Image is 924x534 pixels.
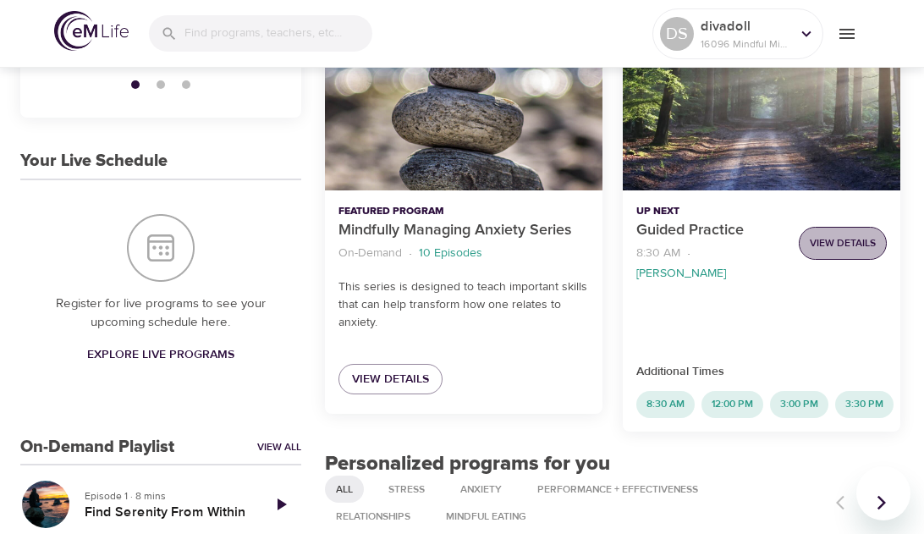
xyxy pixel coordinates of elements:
[436,509,536,524] span: Mindful Eating
[449,476,513,503] div: Anxiety
[526,476,709,503] div: Performance + Effectiveness
[409,242,412,265] li: ·
[835,391,894,418] div: 3:30 PM
[770,397,828,411] span: 3:00 PM
[636,204,785,219] p: Up Next
[87,344,234,366] span: Explore Live Programs
[636,397,695,411] span: 8:30 AM
[338,204,589,219] p: Featured Program
[325,452,900,476] h2: Personalized programs for you
[835,397,894,411] span: 3:30 PM
[85,504,247,521] h5: Find Serenity From Within
[127,214,195,282] img: Your Live Schedule
[687,242,690,265] li: ·
[20,151,168,171] h3: Your Live Schedule
[701,391,763,418] div: 12:00 PM
[636,265,726,283] p: [PERSON_NAME]
[378,482,435,497] span: Stress
[636,219,785,242] p: Guided Practice
[338,364,443,395] a: View Details
[823,10,870,57] button: menu
[325,503,421,530] div: Relationships
[701,397,763,411] span: 12:00 PM
[527,482,708,497] span: Performance + Effectiveness
[419,245,482,262] p: 10 Episodes
[770,391,828,418] div: 3:00 PM
[660,17,694,51] div: DS
[80,339,241,371] a: Explore Live Programs
[325,476,364,503] div: All
[338,278,589,332] p: This series is designed to teach important skills that can help transform how one relates to anxi...
[325,34,602,190] button: Mindfully Managing Anxiety Series
[701,36,790,52] p: 16096 Mindful Minutes
[701,16,790,36] p: divadoll
[54,11,129,51] img: logo
[20,438,174,457] h3: On-Demand Playlist
[450,482,512,497] span: Anxiety
[352,369,429,390] span: View Details
[338,242,589,265] nav: breadcrumb
[799,227,887,260] button: View Details
[326,509,421,524] span: Relationships
[636,363,887,381] p: Additional Times
[636,242,785,283] nav: breadcrumb
[261,484,301,525] a: Play Episode
[623,34,900,190] button: Guided Practice
[326,482,363,497] span: All
[85,488,247,504] p: Episode 1 · 8 mins
[338,245,402,262] p: On-Demand
[636,391,695,418] div: 8:30 AM
[184,15,372,52] input: Find programs, teachers, etc...
[20,479,71,530] button: Find Serenity From Within
[435,503,537,530] div: Mindful Eating
[54,295,267,333] p: Register for live programs to see your upcoming schedule here.
[377,476,436,503] div: Stress
[636,245,680,262] p: 8:30 AM
[257,440,301,454] a: View All
[856,466,910,520] iframe: Button to launch messaging window
[810,234,876,252] span: View Details
[338,219,589,242] p: Mindfully Managing Anxiety Series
